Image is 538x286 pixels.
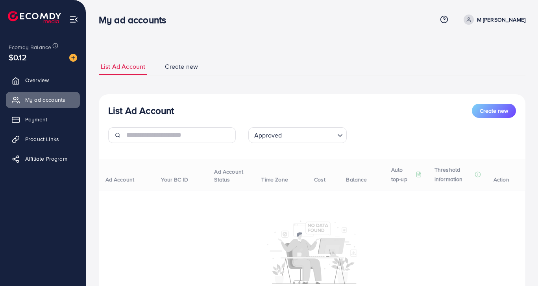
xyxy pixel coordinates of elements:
[505,251,532,280] iframe: Chat
[69,15,78,24] img: menu
[480,107,508,115] span: Create new
[25,135,59,143] span: Product Links
[6,112,80,127] a: Payment
[477,15,525,24] p: M [PERSON_NAME]
[6,72,80,88] a: Overview
[253,130,283,141] span: Approved
[248,127,347,143] div: Search for option
[25,115,47,123] span: Payment
[165,62,198,71] span: Create new
[6,151,80,167] a: Affiliate Program
[460,15,525,25] a: M [PERSON_NAME]
[9,43,51,51] span: Ecomdy Balance
[472,104,516,118] button: Create new
[101,62,145,71] span: List Ad Account
[9,51,27,63] span: $0.12
[25,155,67,163] span: Affiliate Program
[284,128,334,141] input: Search for option
[108,105,174,116] h3: List Ad Account
[6,131,80,147] a: Product Links
[6,92,80,108] a: My ad accounts
[99,14,172,26] h3: My ad accounts
[25,96,65,104] span: My ad accounts
[8,11,61,23] img: logo
[69,54,77,62] img: image
[25,76,49,84] span: Overview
